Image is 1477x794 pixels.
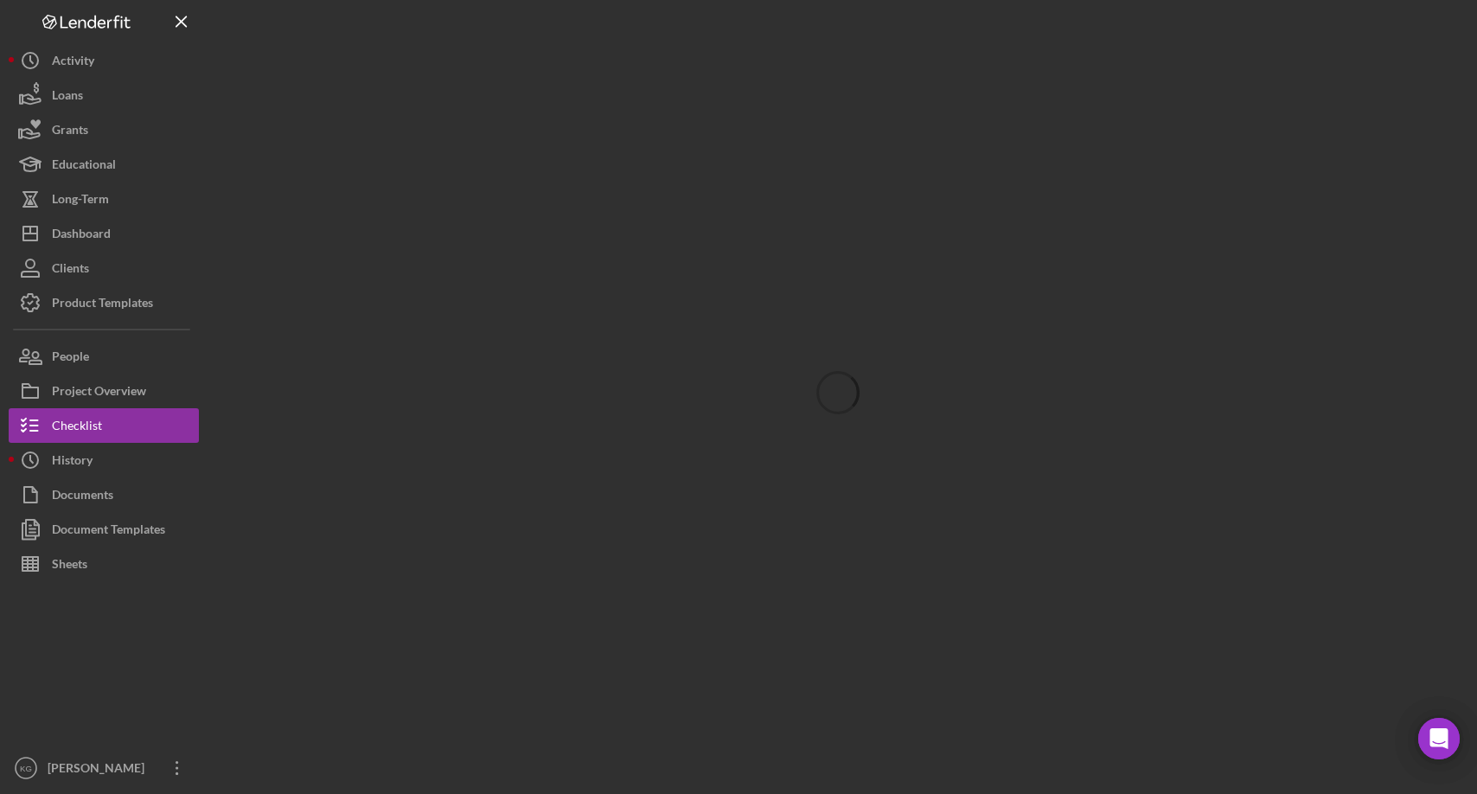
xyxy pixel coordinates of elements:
button: Long-Term [9,182,199,216]
button: Sheets [9,547,199,581]
button: History [9,443,199,477]
div: Sheets [52,547,87,586]
button: Documents [9,477,199,512]
div: People [52,339,89,378]
text: KG [20,764,32,773]
div: Open Intercom Messenger [1418,718,1460,759]
div: Dashboard [52,216,111,255]
button: Loans [9,78,199,112]
button: Dashboard [9,216,199,251]
div: Loans [52,78,83,117]
div: Checklist [52,408,102,447]
div: Clients [52,251,89,290]
div: Document Templates [52,512,165,551]
div: Grants [52,112,88,151]
button: Project Overview [9,374,199,408]
div: History [52,443,93,482]
button: Clients [9,251,199,285]
button: Product Templates [9,285,199,320]
button: Checklist [9,408,199,443]
button: Grants [9,112,199,147]
button: Educational [9,147,199,182]
div: Educational [52,147,116,186]
div: Product Templates [52,285,153,324]
button: Document Templates [9,512,199,547]
div: Long-Term [52,182,109,221]
div: Project Overview [52,374,146,413]
button: Activity [9,43,199,78]
div: [PERSON_NAME] [43,751,156,790]
div: Documents [52,477,113,516]
div: Activity [52,43,94,82]
button: People [9,339,199,374]
button: KG[PERSON_NAME] [9,751,199,785]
